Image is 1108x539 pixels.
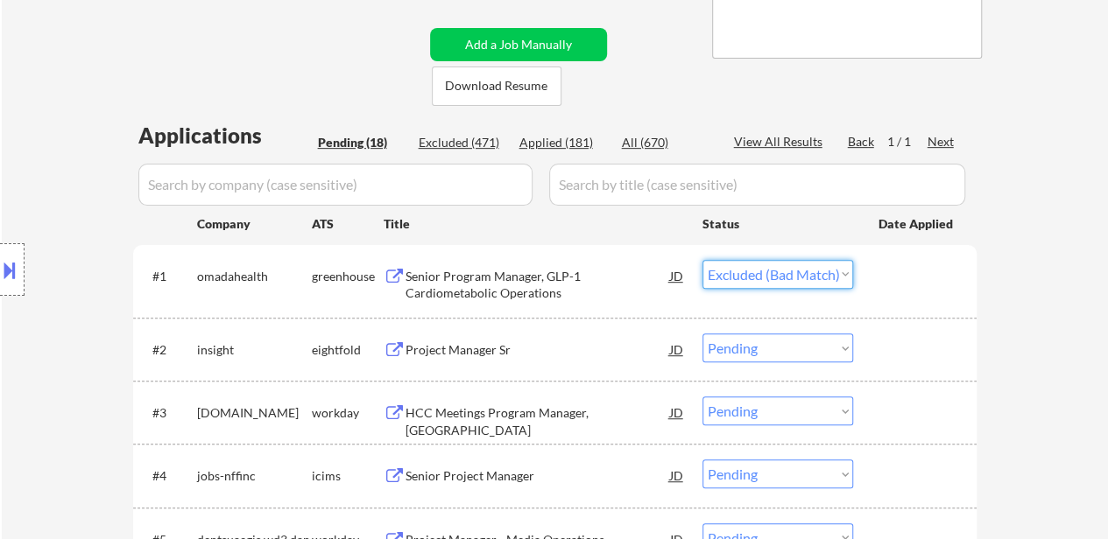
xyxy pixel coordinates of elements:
div: jobs-nffinc [197,467,312,485]
div: Title [384,215,686,233]
div: #4 [152,467,183,485]
div: JD [668,459,686,491]
div: View All Results [734,133,828,150]
div: icims [312,467,384,485]
input: Search by company (case sensitive) [138,164,533,206]
div: HCC Meetings Program Manager, [GEOGRAPHIC_DATA] [406,404,670,438]
div: Date Applied [879,215,956,233]
div: workday [312,404,384,422]
div: JD [668,260,686,291]
div: ATS [312,215,384,233]
div: greenhouse [312,268,384,285]
div: Senior Project Manager [406,467,670,485]
div: All (670) [622,134,709,151]
div: eightfold [312,341,384,359]
div: JD [668,333,686,365]
div: Pending (18) [318,134,406,151]
div: Project Manager Sr [406,341,670,359]
div: Status [702,207,853,239]
div: Back [848,133,876,150]
div: Excluded (471) [419,134,506,151]
div: Senior Program Manager, GLP-1 Cardiometabolic Operations [406,268,670,302]
div: Applied (181) [519,134,607,151]
div: JD [668,396,686,428]
div: 1 / 1 [887,133,928,150]
input: Search by title (case sensitive) [549,164,965,206]
div: Next [928,133,956,150]
button: Download Resume [432,66,561,106]
button: Add a Job Manually [430,28,607,61]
